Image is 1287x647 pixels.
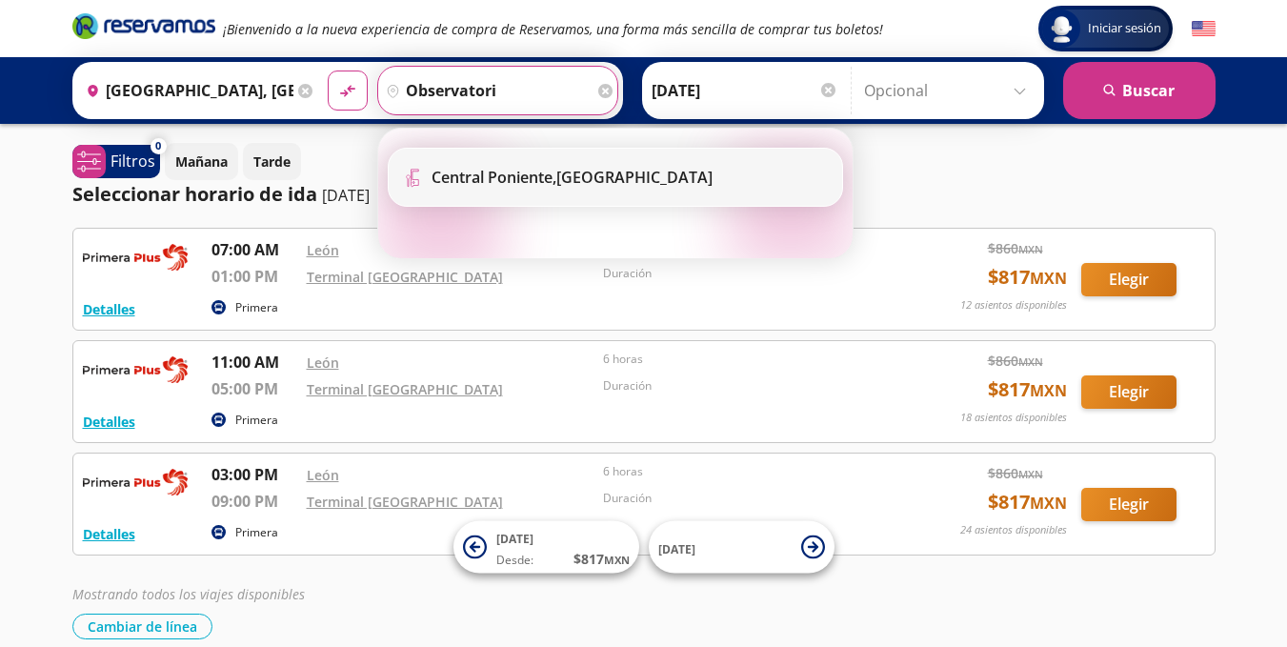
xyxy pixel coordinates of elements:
[83,463,188,501] img: RESERVAMOS
[322,184,370,207] p: [DATE]
[1192,17,1216,41] button: English
[603,265,891,282] p: Duración
[649,521,835,574] button: [DATE]
[960,297,1067,313] p: 12 asientos disponibles
[603,463,891,480] p: 6 horas
[72,585,305,603] em: Mostrando todos los viajes disponibles
[211,351,297,374] p: 11:00 AM
[432,167,556,188] b: Central Poniente,
[988,238,1043,258] span: $ 860
[72,11,215,40] i: Brand Logo
[211,463,297,486] p: 03:00 PM
[658,540,695,556] span: [DATE]
[988,375,1067,404] span: $ 817
[72,11,215,46] a: Brand Logo
[1018,242,1043,256] small: MXN
[960,522,1067,538] p: 24 asientos disponibles
[211,490,297,513] p: 09:00 PM
[603,490,891,507] p: Duración
[165,143,238,180] button: Mañana
[960,410,1067,426] p: 18 asientos disponibles
[1030,268,1067,289] small: MXN
[603,351,891,368] p: 6 horas
[453,521,639,574] button: [DATE]Desde:$817MXN
[235,412,278,429] p: Primera
[83,412,135,432] button: Detalles
[223,20,883,38] em: ¡Bienvenido a la nueva experiencia de compra de Reservamos, una forma más sencilla de comprar tus...
[111,150,155,172] p: Filtros
[1081,263,1176,296] button: Elegir
[1063,62,1216,119] button: Buscar
[307,380,503,398] a: Terminal [GEOGRAPHIC_DATA]
[652,67,838,114] input: Elegir Fecha
[83,524,135,544] button: Detalles
[988,263,1067,292] span: $ 817
[72,180,317,209] p: Seleccionar horario de ida
[1018,467,1043,481] small: MXN
[1018,354,1043,369] small: MXN
[1030,380,1067,401] small: MXN
[211,238,297,261] p: 07:00 AM
[432,167,713,188] div: [GEOGRAPHIC_DATA]
[72,145,160,178] button: 0Filtros
[603,377,891,394] p: Duración
[175,152,228,172] p: Mañana
[211,265,297,288] p: 01:00 PM
[1080,19,1169,38] span: Iniciar sesión
[72,614,212,639] button: Cambiar de línea
[378,67,593,114] input: Buscar Destino
[307,268,503,286] a: Terminal [GEOGRAPHIC_DATA]
[307,466,339,484] a: León
[1081,488,1176,521] button: Elegir
[307,493,503,511] a: Terminal [GEOGRAPHIC_DATA]
[83,238,188,276] img: RESERVAMOS
[83,299,135,319] button: Detalles
[211,377,297,400] p: 05:00 PM
[1030,493,1067,514] small: MXN
[496,552,533,569] span: Desde:
[573,549,630,569] span: $ 817
[988,463,1043,483] span: $ 860
[988,488,1067,516] span: $ 817
[243,143,301,180] button: Tarde
[235,524,278,541] p: Primera
[83,351,188,389] img: RESERVAMOS
[1081,375,1176,409] button: Elegir
[235,299,278,316] p: Primera
[155,138,161,154] span: 0
[307,354,339,372] a: León
[307,241,339,259] a: León
[253,152,291,172] p: Tarde
[864,67,1035,114] input: Opcional
[496,531,533,547] span: [DATE]
[604,553,630,567] small: MXN
[78,67,293,114] input: Buscar Origen
[988,351,1043,371] span: $ 860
